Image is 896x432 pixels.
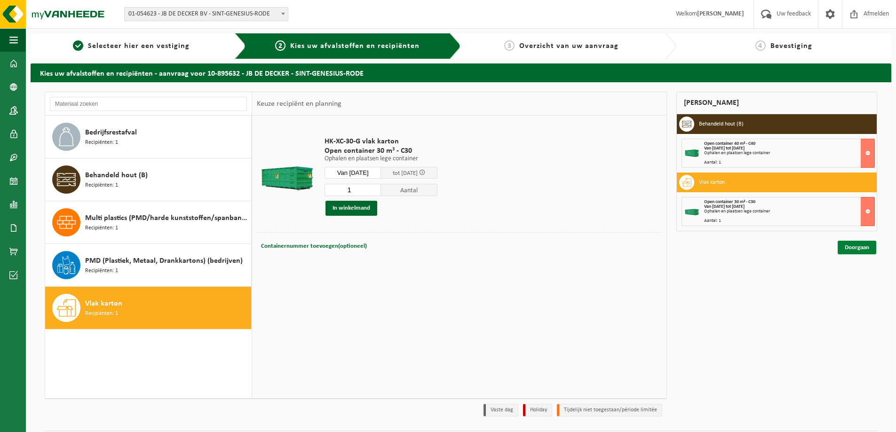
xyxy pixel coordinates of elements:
span: Selecteer hier een vestiging [88,42,190,50]
h2: Kies uw afvalstoffen en recipiënten - aanvraag voor 10-895632 - JB DE DECKER - SINT-GENESIUS-RODE [31,63,891,82]
span: 01-054623 - JB DE DECKER BV - SINT-GENESIUS-RODE [124,7,288,21]
h3: Vlak karton [699,175,725,190]
div: Ophalen en plaatsen lege container [704,209,875,214]
p: Ophalen en plaatsen lege container [325,156,437,162]
span: 3 [504,40,515,51]
button: Vlak karton Recipiënten: 1 [45,287,252,329]
span: Recipiënten: 1 [85,138,118,147]
span: Aantal [381,184,437,196]
button: Behandeld hout (B) Recipiënten: 1 [45,158,252,201]
span: Recipiënten: 1 [85,224,118,233]
button: In winkelmand [325,201,377,216]
span: Recipiënten: 1 [85,181,118,190]
span: Recipiënten: 1 [85,267,118,275]
span: Bedrijfsrestafval [85,127,137,138]
button: PMD (Plastiek, Metaal, Drankkartons) (bedrijven) Recipiënten: 1 [45,244,252,287]
span: Overzicht van uw aanvraag [519,42,618,50]
a: 1Selecteer hier een vestiging [35,40,227,52]
span: Containernummer toevoegen(optioneel) [261,243,367,249]
div: Aantal: 1 [704,160,875,165]
span: Open container 30 m³ - C30 [704,199,755,204]
div: Ophalen en plaatsen lege container [704,151,875,156]
input: Materiaal zoeken [50,97,247,111]
input: Selecteer datum [325,167,381,179]
span: Vlak karton [85,298,122,309]
h3: Behandeld hout (B) [699,117,744,132]
span: 01-054623 - JB DE DECKER BV - SINT-GENESIUS-RODE [125,8,288,21]
a: Doorgaan [838,241,876,254]
span: Recipiënten: 1 [85,309,118,318]
strong: Van [DATE] tot [DATE] [704,146,745,151]
strong: [PERSON_NAME] [697,10,744,17]
span: Kies uw afvalstoffen en recipiënten [290,42,420,50]
span: tot [DATE] [393,170,418,176]
div: Aantal: 1 [704,219,875,223]
span: 1 [73,40,83,51]
span: 4 [755,40,766,51]
li: Tijdelijk niet toegestaan/période limitée [557,404,662,416]
span: 2 [275,40,285,51]
span: Open container 40 m³ - C40 [704,141,755,146]
div: Keuze recipiënt en planning [252,92,346,116]
button: Containernummer toevoegen(optioneel) [260,240,368,253]
span: Behandeld hout (B) [85,170,148,181]
button: Multi plastics (PMD/harde kunststoffen/spanbanden/EPS/folie naturel/folie gemengd) Recipiënten: 1 [45,201,252,244]
span: PMD (Plastiek, Metaal, Drankkartons) (bedrijven) [85,255,243,267]
div: [PERSON_NAME] [676,92,878,114]
span: Open container 30 m³ - C30 [325,146,437,156]
span: HK-XC-30-G vlak karton [325,137,437,146]
span: Bevestiging [770,42,812,50]
span: Multi plastics (PMD/harde kunststoffen/spanbanden/EPS/folie naturel/folie gemengd) [85,212,249,224]
li: Vaste dag [484,404,518,416]
strong: Van [DATE] tot [DATE] [704,204,745,209]
li: Holiday [523,404,552,416]
button: Bedrijfsrestafval Recipiënten: 1 [45,116,252,158]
